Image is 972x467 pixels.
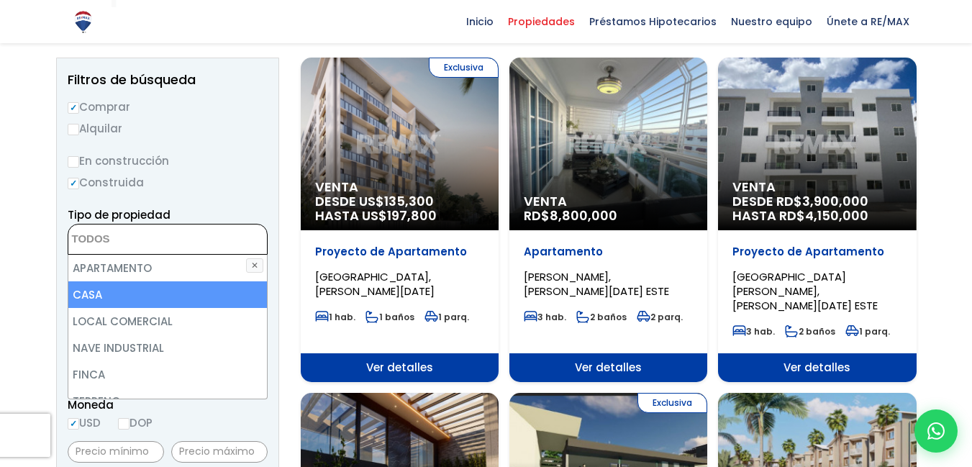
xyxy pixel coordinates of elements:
span: 8,800,000 [550,207,617,225]
span: Únete a RE/MAX [819,11,917,32]
span: 197,800 [387,207,437,225]
span: Propiedades [501,11,582,32]
span: 135,300 [384,192,434,210]
h2: Filtros de búsqueda [68,73,268,87]
a: Exclusiva Venta DESDE US$135,300 HASTA US$197,800 Proyecto de Apartamento [GEOGRAPHIC_DATA], [PER... [301,58,499,382]
span: 1 baños [365,311,414,323]
input: En construcción [68,156,79,168]
span: Inicio [459,11,501,32]
span: 1 parq. [424,311,469,323]
input: Alquilar [68,124,79,135]
a: Venta DESDE RD$3,900,000 HASTA RD$4,150,000 Proyecto de Apartamento [GEOGRAPHIC_DATA][PERSON_NAME... [718,58,916,382]
label: En construcción [68,152,268,170]
span: Venta [524,194,693,209]
li: FINCA [68,361,267,388]
span: HASTA US$ [315,209,484,223]
span: [GEOGRAPHIC_DATA], [PERSON_NAME][DATE] [315,269,435,299]
span: Ver detalles [301,353,499,382]
span: 2 baños [576,311,627,323]
span: Préstamos Hipotecarios [582,11,724,32]
li: NAVE INDUSTRIAL [68,335,267,361]
span: 1 hab. [315,311,355,323]
span: 3 hab. [524,311,566,323]
span: 1 parq. [845,325,890,337]
label: Construida [68,173,268,191]
li: LOCAL COMERCIAL [68,308,267,335]
img: Logo de REMAX [71,9,96,35]
p: Proyecto de Apartamento [315,245,484,259]
span: [PERSON_NAME], [PERSON_NAME][DATE] ESTE [524,269,669,299]
label: Comprar [68,98,268,116]
span: [GEOGRAPHIC_DATA][PERSON_NAME], [PERSON_NAME][DATE] ESTE [732,269,878,313]
span: HASTA RD$ [732,209,901,223]
input: Precio máximo [171,441,268,463]
span: Tipo de propiedad [68,207,171,222]
span: 2 baños [785,325,835,337]
label: Alquilar [68,119,268,137]
span: DESDE RD$ [732,194,901,223]
span: Ver detalles [509,353,707,382]
input: DOP [118,418,130,430]
span: 3,900,000 [802,192,868,210]
label: USD [68,414,101,432]
span: Exclusiva [429,58,499,78]
input: USD [68,418,79,430]
li: TERRENO [68,388,267,414]
span: Venta [315,180,484,194]
p: Proyecto de Apartamento [732,245,901,259]
span: 2 parq. [637,311,683,323]
span: Moneda [68,396,268,414]
input: Precio mínimo [68,441,164,463]
input: Comprar [68,102,79,114]
span: Ver detalles [718,353,916,382]
a: Venta RD$8,800,000 Apartamento [PERSON_NAME], [PERSON_NAME][DATE] ESTE 3 hab. 2 baños 2 parq. Ver... [509,58,707,382]
label: DOP [118,414,153,432]
button: ✕ [246,258,263,273]
span: 3 hab. [732,325,775,337]
input: Construida [68,178,79,189]
p: Apartamento [524,245,693,259]
span: DESDE US$ [315,194,484,223]
span: RD$ [524,207,617,225]
span: Venta [732,180,901,194]
span: Exclusiva [637,393,707,413]
textarea: Search [68,225,208,255]
li: APARTAMENTO [68,255,267,281]
span: 4,150,000 [805,207,868,225]
li: CASA [68,281,267,308]
span: Nuestro equipo [724,11,819,32]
